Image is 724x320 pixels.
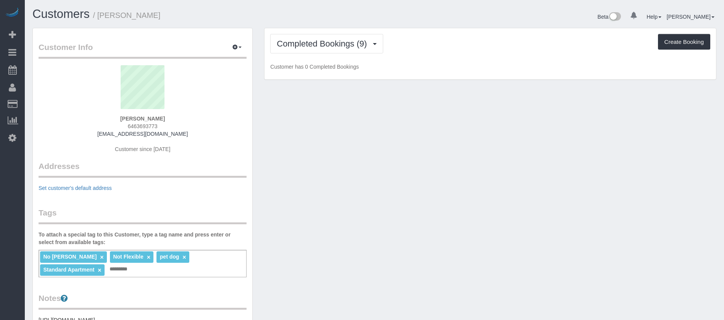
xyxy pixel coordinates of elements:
[32,7,90,21] a: Customers
[5,8,20,18] img: Automaid Logo
[270,63,710,71] p: Customer has 0 Completed Bookings
[100,254,103,261] a: ×
[93,11,161,19] small: / [PERSON_NAME]
[598,14,621,20] a: Beta
[115,146,170,152] span: Customer since [DATE]
[43,267,94,273] span: Standard Apartment
[113,254,143,260] span: Not Flexible
[39,42,247,59] legend: Customer Info
[160,254,179,260] span: pet dog
[39,293,247,310] legend: Notes
[120,116,165,122] strong: [PERSON_NAME]
[43,254,97,260] span: No [PERSON_NAME]
[39,185,112,191] a: Set customer's default address
[39,231,247,246] label: To attach a special tag to this Customer, type a tag name and press enter or select from availabl...
[39,207,247,224] legend: Tags
[182,254,186,261] a: ×
[98,267,101,273] a: ×
[658,34,710,50] button: Create Booking
[647,14,661,20] a: Help
[147,254,150,261] a: ×
[667,14,714,20] a: [PERSON_NAME]
[608,12,621,22] img: New interface
[277,39,371,48] span: Completed Bookings (9)
[97,131,188,137] a: [EMAIL_ADDRESS][DOMAIN_NAME]
[128,123,158,129] span: 6463693773
[270,34,383,53] button: Completed Bookings (9)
